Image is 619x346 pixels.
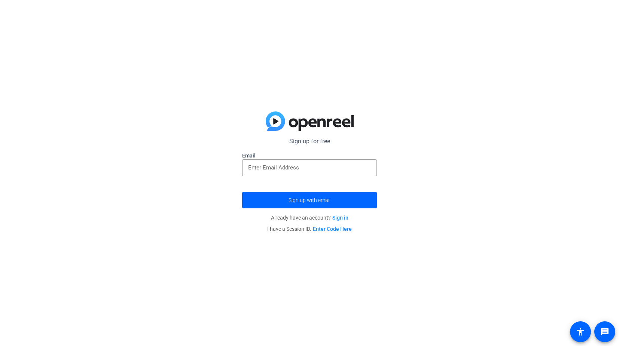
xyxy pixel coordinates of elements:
span: Already have an account? [271,215,348,221]
input: Enter Email Address [248,163,371,172]
p: Sign up for free [242,137,377,146]
label: Email [242,152,377,159]
button: Sign up with email [242,192,377,208]
span: I have a Session ID. [267,226,352,232]
mat-icon: accessibility [576,327,585,336]
a: Sign in [332,215,348,221]
img: blue-gradient.svg [266,111,354,131]
a: Enter Code Here [313,226,352,232]
mat-icon: message [600,327,609,336]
